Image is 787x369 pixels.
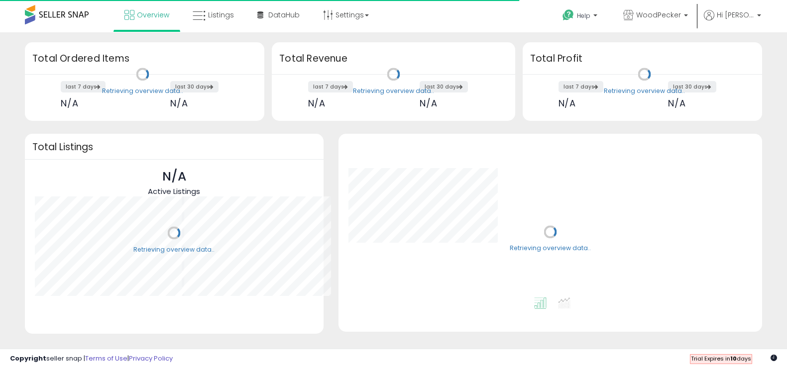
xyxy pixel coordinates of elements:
span: Help [577,11,590,20]
b: 10 [730,355,737,363]
span: Hi [PERSON_NAME] [717,10,754,20]
a: Help [555,1,607,32]
span: Trial Expires in days [691,355,751,363]
strong: Copyright [10,354,46,363]
a: Terms of Use [85,354,127,363]
i: Get Help [562,9,574,21]
span: DataHub [268,10,300,20]
div: Retrieving overview data.. [353,87,434,95]
div: Retrieving overview data.. [102,87,183,95]
div: Retrieving overview data.. [604,87,685,95]
a: Hi [PERSON_NAME] [704,10,761,32]
span: Listings [208,10,234,20]
div: seller snap | | [10,354,173,364]
div: Retrieving overview data.. [133,245,215,254]
a: Privacy Policy [129,354,173,363]
span: WoodPecker [636,10,681,20]
span: Overview [137,10,169,20]
div: Retrieving overview data.. [510,244,591,253]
